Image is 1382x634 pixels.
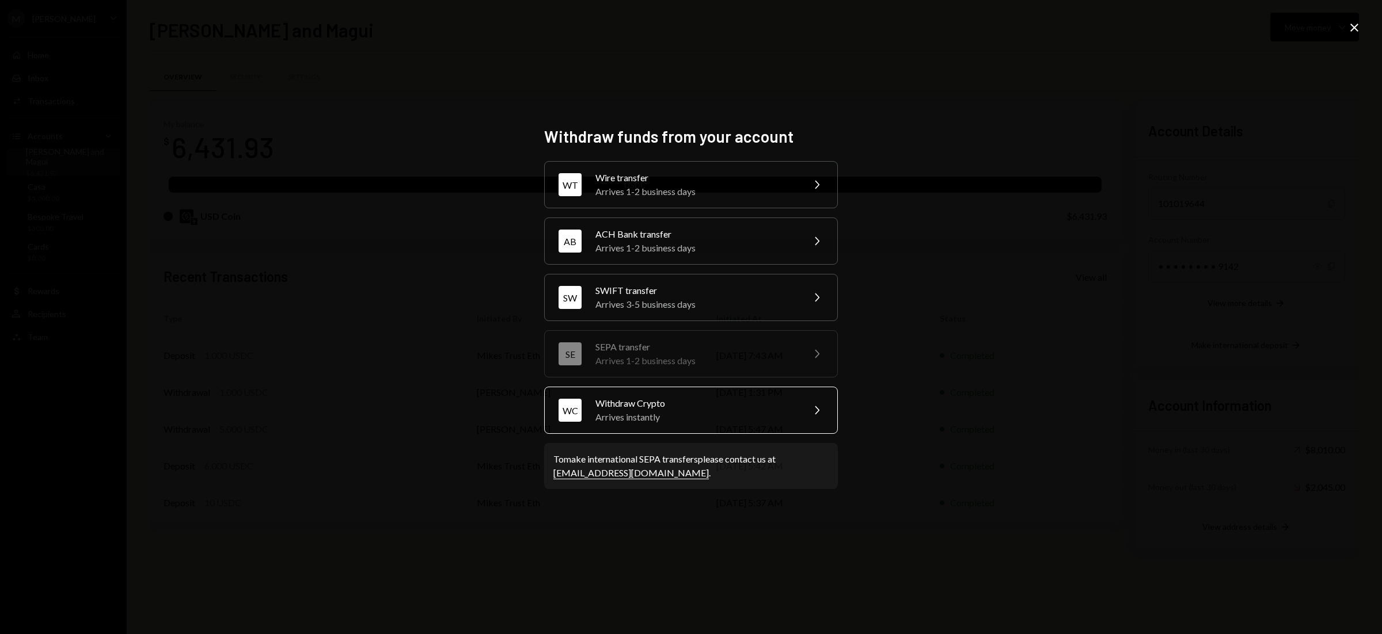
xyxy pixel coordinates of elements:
[595,241,796,255] div: Arrives 1-2 business days
[544,274,838,321] button: SWSWIFT transferArrives 3-5 business days
[595,340,796,354] div: SEPA transfer
[544,125,838,148] h2: Withdraw funds from your account
[553,467,709,479] a: [EMAIL_ADDRESS][DOMAIN_NAME]
[595,171,796,185] div: Wire transfer
[559,286,582,309] div: SW
[544,217,838,265] button: ABACH Bank transferArrives 1-2 business days
[595,185,796,198] div: Arrives 1-2 business days
[595,396,796,410] div: Withdraw Crypto
[544,161,838,208] button: WTWire transferArrives 1-2 business days
[553,452,829,480] div: To make international SEPA transfers please contact us at .
[595,410,796,424] div: Arrives instantly
[595,354,796,368] div: Arrives 1-2 business days
[559,230,582,253] div: AB
[544,387,838,434] button: WCWithdraw CryptoArrives instantly
[595,284,796,297] div: SWIFT transfer
[595,297,796,311] div: Arrives 3-5 business days
[595,227,796,241] div: ACH Bank transfer
[559,399,582,422] div: WC
[559,173,582,196] div: WT
[559,342,582,365] div: SE
[544,330,838,377] button: SESEPA transferArrives 1-2 business days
